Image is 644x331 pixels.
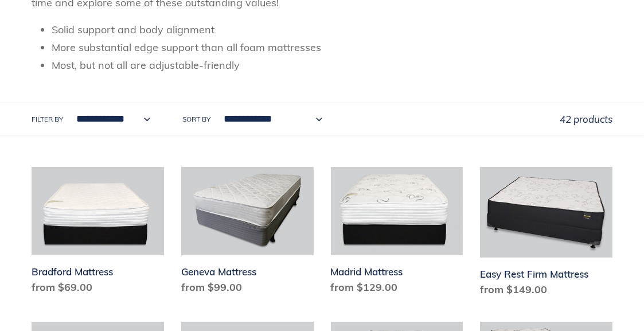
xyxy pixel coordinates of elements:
a: Bradford Mattress [32,167,164,299]
a: Madrid Mattress [331,167,463,299]
label: Filter by [32,114,63,124]
li: Solid support and body alignment [52,22,612,37]
a: Geneva Mattress [181,167,314,299]
span: 42 products [560,113,612,125]
label: Sort by [182,114,210,124]
li: Most, but not all are adjustable-friendly [52,57,612,73]
a: Easy Rest Firm Mattress [480,167,612,302]
li: More substantial edge support than all foam mattresses [52,40,612,55]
